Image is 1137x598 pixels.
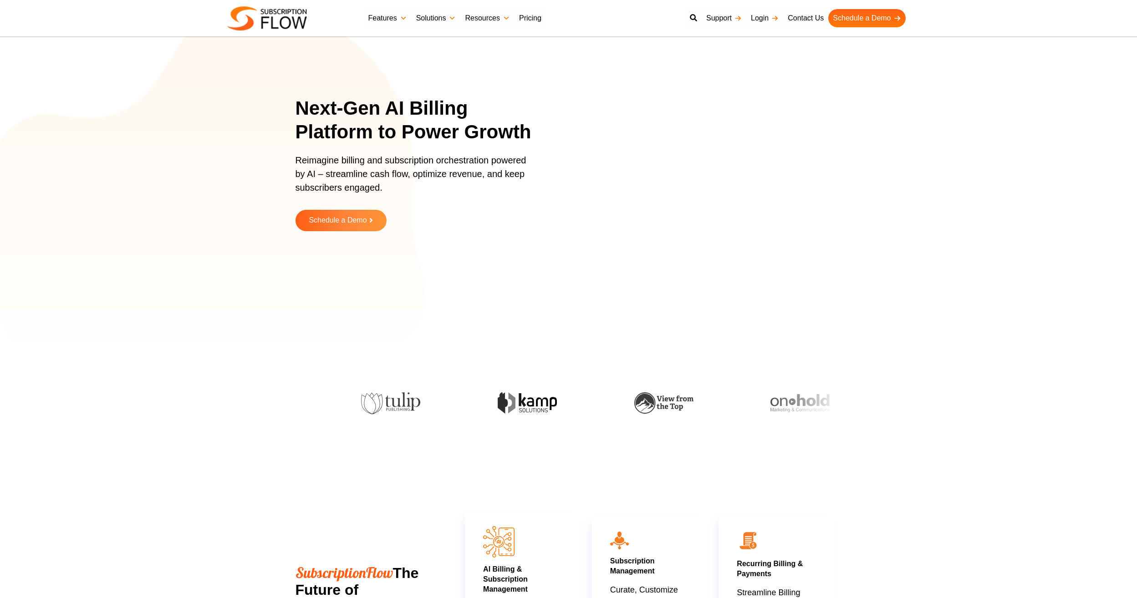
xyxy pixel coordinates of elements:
a: Login [746,9,783,27]
a: Features [364,9,412,27]
img: kamp-solution [496,392,556,414]
img: tulip-publishing [360,392,419,414]
img: view-from-the-top [632,392,692,414]
img: AI Billing & Subscription Managements [483,526,515,557]
a: Pricing [515,9,546,27]
a: Contact Us [783,9,828,27]
a: Schedule a Demo [296,210,387,231]
a: AI Billing & Subscription Management [483,565,528,593]
span: SubscriptionFlow [296,563,393,582]
h1: Next-Gen AI Billing Platform to Power Growth [296,96,544,144]
a: Resources [460,9,514,27]
p: Reimagine billing and subscription orchestration powered by AI – streamline cash flow, optimize r... [296,153,532,203]
a: Schedule a Demo [828,9,905,27]
span: Schedule a Demo [309,217,367,224]
img: icon10 [610,532,629,549]
a: Solutions [412,9,461,27]
img: Subscriptionflow [227,6,307,30]
a: Recurring Billing & Payments [737,560,803,578]
img: 02 [737,529,760,552]
a: Support [702,9,746,27]
a: Subscription Management [610,557,655,575]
